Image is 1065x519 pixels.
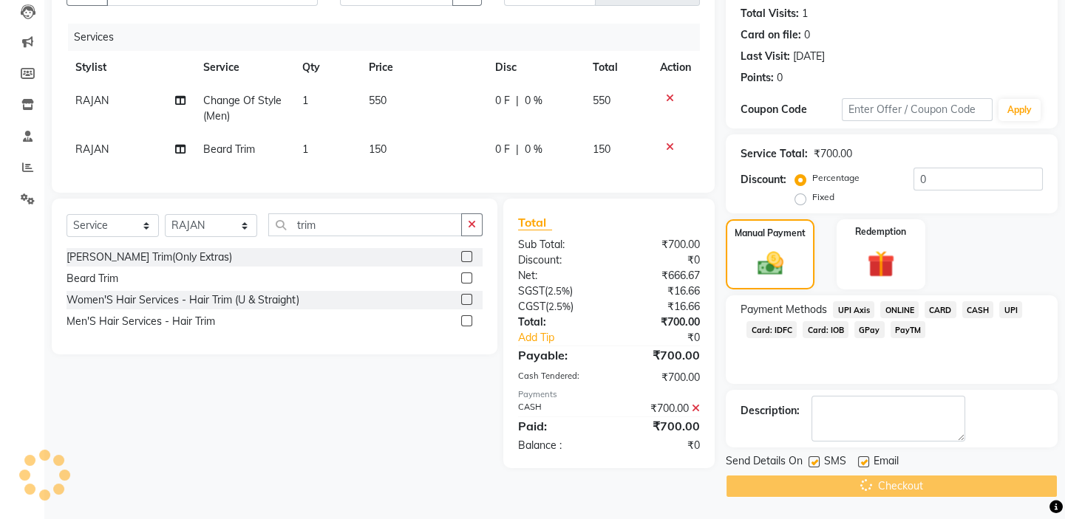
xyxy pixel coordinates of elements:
[75,94,109,107] span: RAJAN
[609,370,711,385] div: ₹700.00
[735,227,806,240] label: Manual Payment
[68,24,711,51] div: Services
[855,225,906,238] label: Redemption
[609,237,711,252] div: ₹700.00
[507,283,609,299] div: ( )
[874,453,899,472] span: Email
[518,215,552,230] span: Total
[833,301,874,318] span: UPI Axis
[515,142,518,157] span: |
[369,142,387,156] span: 150
[741,403,800,419] div: Description:
[609,283,711,299] div: ₹16.66
[609,401,711,416] div: ₹700.00
[524,93,542,109] span: 0 %
[524,142,542,157] span: 0 %
[741,49,790,64] div: Last Visit:
[507,346,609,364] div: Payable:
[486,51,583,84] th: Disc
[609,417,711,435] div: ₹700.00
[854,321,885,338] span: GPay
[802,6,808,21] div: 1
[518,388,700,401] div: Payments
[814,146,852,162] div: ₹700.00
[812,171,860,185] label: Percentage
[741,27,801,43] div: Card on file:
[494,93,509,109] span: 0 F
[999,301,1022,318] span: UPI
[507,438,609,453] div: Balance :
[824,453,846,472] span: SMS
[609,438,711,453] div: ₹0
[793,49,825,64] div: [DATE]
[67,250,232,265] div: [PERSON_NAME] Trim(Only Extras)
[518,284,545,298] span: SGST
[609,268,711,283] div: ₹666.67
[507,299,609,315] div: ( )
[515,93,518,109] span: |
[998,99,1041,121] button: Apply
[891,321,926,338] span: PayTM
[777,70,783,86] div: 0
[741,6,799,21] div: Total Visits:
[67,292,299,308] div: Women'S Hair Services - Hair Trim (U & Straight)
[369,94,387,107] span: 550
[741,70,774,86] div: Points:
[626,330,711,346] div: ₹0
[203,142,255,156] span: Beard Trim
[859,247,903,281] img: _gift.svg
[593,142,610,156] span: 150
[741,172,786,188] div: Discount:
[746,321,797,338] span: Card: IDFC
[268,213,462,236] input: Search or Scan
[749,249,792,278] img: _cash.svg
[726,453,803,472] span: Send Details On
[507,401,609,416] div: CASH
[548,285,570,297] span: 2.5%
[548,300,571,312] span: 2.5%
[194,51,293,84] th: Service
[507,315,609,330] div: Total:
[293,51,359,84] th: Qty
[584,51,651,84] th: Total
[507,268,609,283] div: Net:
[67,51,194,84] th: Stylist
[507,370,609,385] div: Cash Tendered:
[518,300,545,313] span: CGST
[302,142,308,156] span: 1
[609,252,711,268] div: ₹0
[741,102,841,117] div: Coupon Code
[741,302,827,317] span: Payment Methods
[507,237,609,252] div: Sub Total:
[803,321,848,338] span: Card: IOB
[842,98,993,121] input: Enter Offer / Coupon Code
[507,330,626,346] a: Add Tip
[75,142,109,156] span: RAJAN
[609,315,711,330] div: ₹700.00
[609,346,711,364] div: ₹700.00
[651,51,700,84] th: Action
[812,190,834,204] label: Fixed
[302,94,308,107] span: 1
[507,417,609,435] div: Paid:
[804,27,810,43] div: 0
[507,252,609,268] div: Discount:
[203,94,282,123] span: Change Of Style (Men)
[593,94,610,107] span: 550
[925,301,956,318] span: CARD
[609,299,711,315] div: ₹16.66
[962,301,994,318] span: CASH
[741,146,808,162] div: Service Total:
[360,51,486,84] th: Price
[67,271,118,286] div: Beard Trim
[880,301,919,318] span: ONLINE
[67,314,215,329] div: Men'S Hair Services - Hair Trim
[494,142,509,157] span: 0 F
